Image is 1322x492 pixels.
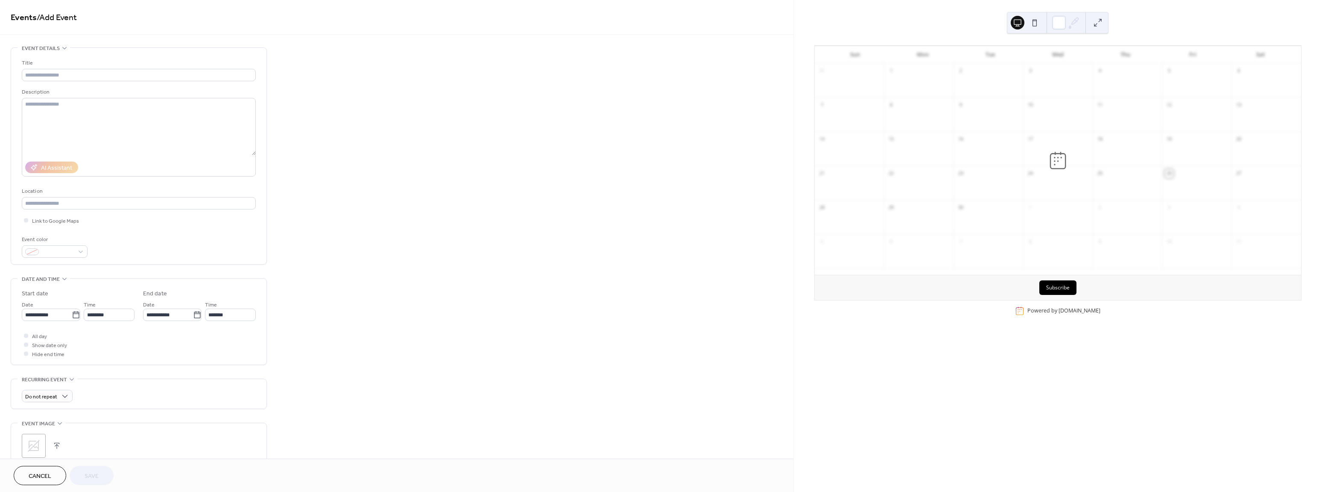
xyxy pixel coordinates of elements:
[886,100,896,110] div: 8
[1164,237,1174,247] div: 10
[1095,169,1105,178] div: 25
[1164,100,1174,110] div: 12
[143,289,167,298] div: End date
[886,169,896,178] div: 22
[886,66,896,76] div: 1
[1164,66,1174,76] div: 5
[886,203,896,212] div: 29
[29,472,51,481] span: Cancel
[1234,135,1243,144] div: 20
[11,9,37,26] a: Events
[22,434,46,458] div: ;
[817,135,827,144] div: 14
[1159,46,1227,63] div: Fri
[22,44,60,53] span: Event details
[817,66,827,76] div: 31
[956,46,1024,63] div: Tue
[1234,66,1243,76] div: 6
[1095,66,1105,76] div: 4
[25,392,57,402] span: Do not repeat
[1095,237,1105,247] div: 9
[143,301,155,309] span: Date
[1026,135,1035,144] div: 17
[1026,100,1035,110] div: 10
[205,301,217,309] span: Time
[1234,237,1243,247] div: 11
[1027,307,1100,314] div: Powered by
[1059,307,1100,314] a: [DOMAIN_NAME]
[956,237,965,247] div: 7
[956,169,965,178] div: 23
[84,301,96,309] span: Time
[817,203,827,212] div: 28
[22,187,254,196] div: Location
[22,301,33,309] span: Date
[1026,169,1035,178] div: 24
[956,66,965,76] div: 2
[1024,46,1091,63] div: Wed
[32,341,67,350] span: Show date only
[822,46,889,63] div: Sun
[1234,169,1243,178] div: 27
[1164,169,1174,178] div: 26
[32,350,64,359] span: Hide end time
[1164,135,1174,144] div: 19
[1039,280,1076,295] button: Subscribe
[1164,203,1174,212] div: 3
[1026,237,1035,247] div: 8
[32,217,79,226] span: Link to Google Maps
[1026,203,1035,212] div: 1
[817,169,827,178] div: 21
[14,466,66,485] button: Cancel
[1095,203,1105,212] div: 2
[886,237,896,247] div: 6
[1234,100,1243,110] div: 13
[22,419,55,428] span: Event image
[1227,46,1294,63] div: Sat
[817,100,827,110] div: 7
[37,9,77,26] span: / Add Event
[1026,66,1035,76] div: 3
[1095,100,1105,110] div: 11
[32,332,47,341] span: All day
[956,135,965,144] div: 16
[22,59,254,68] div: Title
[889,46,956,63] div: Mon
[22,275,60,284] span: Date and time
[956,100,965,110] div: 9
[886,135,896,144] div: 15
[22,375,67,384] span: Recurring event
[817,237,827,247] div: 5
[1091,46,1159,63] div: Thu
[1095,135,1105,144] div: 18
[22,289,48,298] div: Start date
[956,203,965,212] div: 30
[22,88,254,97] div: Description
[22,235,86,244] div: Event color
[1234,203,1243,212] div: 4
